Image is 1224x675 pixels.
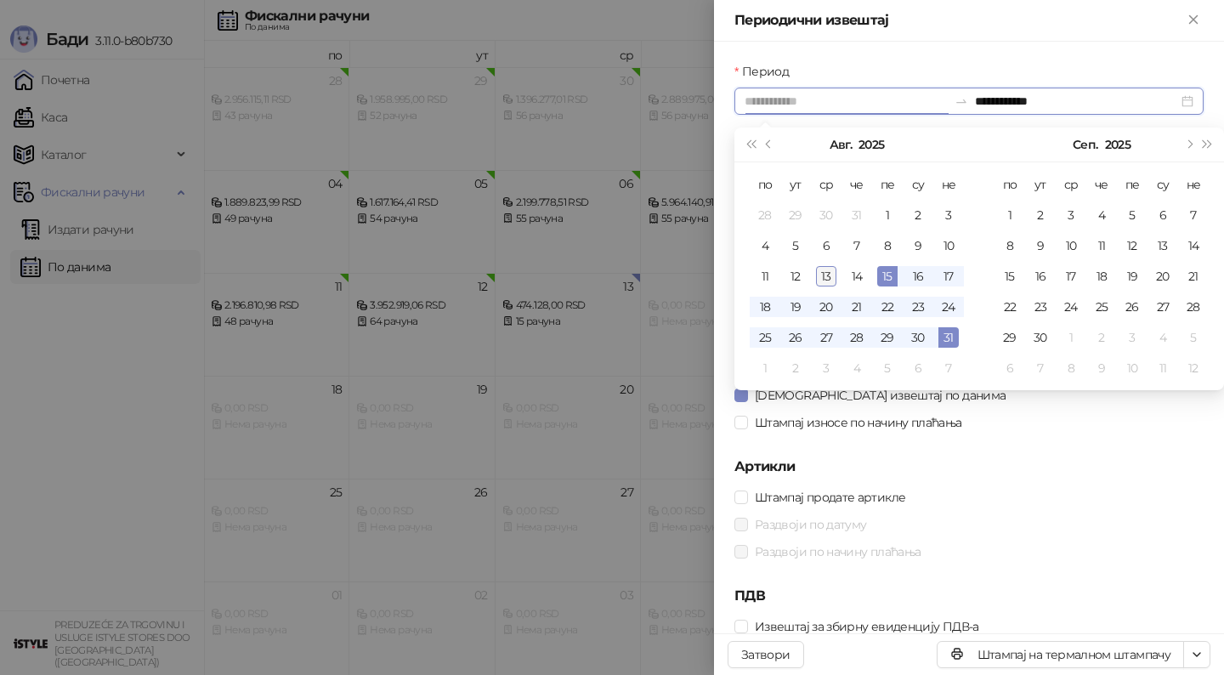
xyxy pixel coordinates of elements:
[1178,322,1209,353] td: 2025-10-05
[1183,235,1204,256] div: 14
[877,266,898,286] div: 15
[872,200,903,230] td: 2025-08-01
[1122,327,1142,348] div: 3
[748,617,986,636] span: Извештај за збирну евиденцију ПДВ-а
[1000,297,1020,317] div: 22
[938,327,959,348] div: 31
[748,542,927,561] span: Раздвоји по начину плаћања
[847,205,867,225] div: 31
[1179,128,1198,162] button: Следећи месец (PageDown)
[741,128,760,162] button: Претходна година (Control + left)
[1105,128,1130,162] button: Изабери годину
[816,235,836,256] div: 6
[755,205,775,225] div: 28
[780,322,811,353] td: 2025-08-26
[1086,322,1117,353] td: 2025-10-02
[847,327,867,348] div: 28
[1061,205,1081,225] div: 3
[755,297,775,317] div: 18
[1091,297,1112,317] div: 25
[903,353,933,383] td: 2025-09-06
[933,322,964,353] td: 2025-08-31
[933,292,964,322] td: 2025-08-24
[755,235,775,256] div: 4
[748,515,873,534] span: Раздвоји по датуму
[755,327,775,348] div: 25
[1183,327,1204,348] div: 5
[1025,353,1056,383] td: 2025-10-07
[1147,353,1178,383] td: 2025-10-11
[1117,322,1147,353] td: 2025-10-03
[1198,128,1217,162] button: Следећа година (Control + right)
[994,169,1025,200] th: по
[750,230,780,261] td: 2025-08-04
[1056,322,1086,353] td: 2025-10-01
[1178,230,1209,261] td: 2025-09-14
[1117,230,1147,261] td: 2025-09-12
[1000,235,1020,256] div: 8
[847,266,867,286] div: 14
[1117,200,1147,230] td: 2025-09-05
[877,235,898,256] div: 8
[908,327,928,348] div: 30
[1117,353,1147,383] td: 2025-10-10
[1086,353,1117,383] td: 2025-10-09
[938,205,959,225] div: 3
[1153,235,1173,256] div: 13
[994,230,1025,261] td: 2025-09-08
[1183,10,1204,31] button: Close
[1061,327,1081,348] div: 1
[1061,297,1081,317] div: 24
[1025,169,1056,200] th: ут
[908,235,928,256] div: 9
[903,292,933,322] td: 2025-08-23
[872,353,903,383] td: 2025-09-05
[785,358,806,378] div: 2
[1117,169,1147,200] th: пе
[734,10,1183,31] div: Периодични извештај
[748,386,1012,405] span: [DEMOGRAPHIC_DATA] извештај по данима
[933,200,964,230] td: 2025-08-03
[750,292,780,322] td: 2025-08-18
[734,62,799,81] label: Период
[1056,230,1086,261] td: 2025-09-10
[811,230,841,261] td: 2025-08-06
[1086,292,1117,322] td: 2025-09-25
[877,358,898,378] div: 5
[780,230,811,261] td: 2025-08-05
[785,205,806,225] div: 29
[1030,327,1051,348] div: 30
[816,266,836,286] div: 13
[938,358,959,378] div: 7
[1178,292,1209,322] td: 2025-09-28
[1000,266,1020,286] div: 15
[750,200,780,230] td: 2025-07-28
[938,235,959,256] div: 10
[734,457,1204,477] h5: Артикли
[1056,353,1086,383] td: 2025-10-08
[908,205,928,225] div: 2
[1178,200,1209,230] td: 2025-09-07
[877,205,898,225] div: 1
[877,327,898,348] div: 29
[994,322,1025,353] td: 2025-09-29
[1117,292,1147,322] td: 2025-09-26
[755,358,775,378] div: 1
[1025,292,1056,322] td: 2025-09-23
[938,297,959,317] div: 24
[816,297,836,317] div: 20
[1025,261,1056,292] td: 2025-09-16
[1025,200,1056,230] td: 2025-09-02
[811,353,841,383] td: 2025-09-03
[1183,205,1204,225] div: 7
[748,413,969,432] span: Штампај износе по начину плаћања
[908,358,928,378] div: 6
[955,94,968,108] span: swap-right
[785,297,806,317] div: 19
[1147,322,1178,353] td: 2025-10-04
[841,322,872,353] td: 2025-08-28
[1153,358,1173,378] div: 11
[816,205,836,225] div: 30
[877,297,898,317] div: 22
[847,235,867,256] div: 7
